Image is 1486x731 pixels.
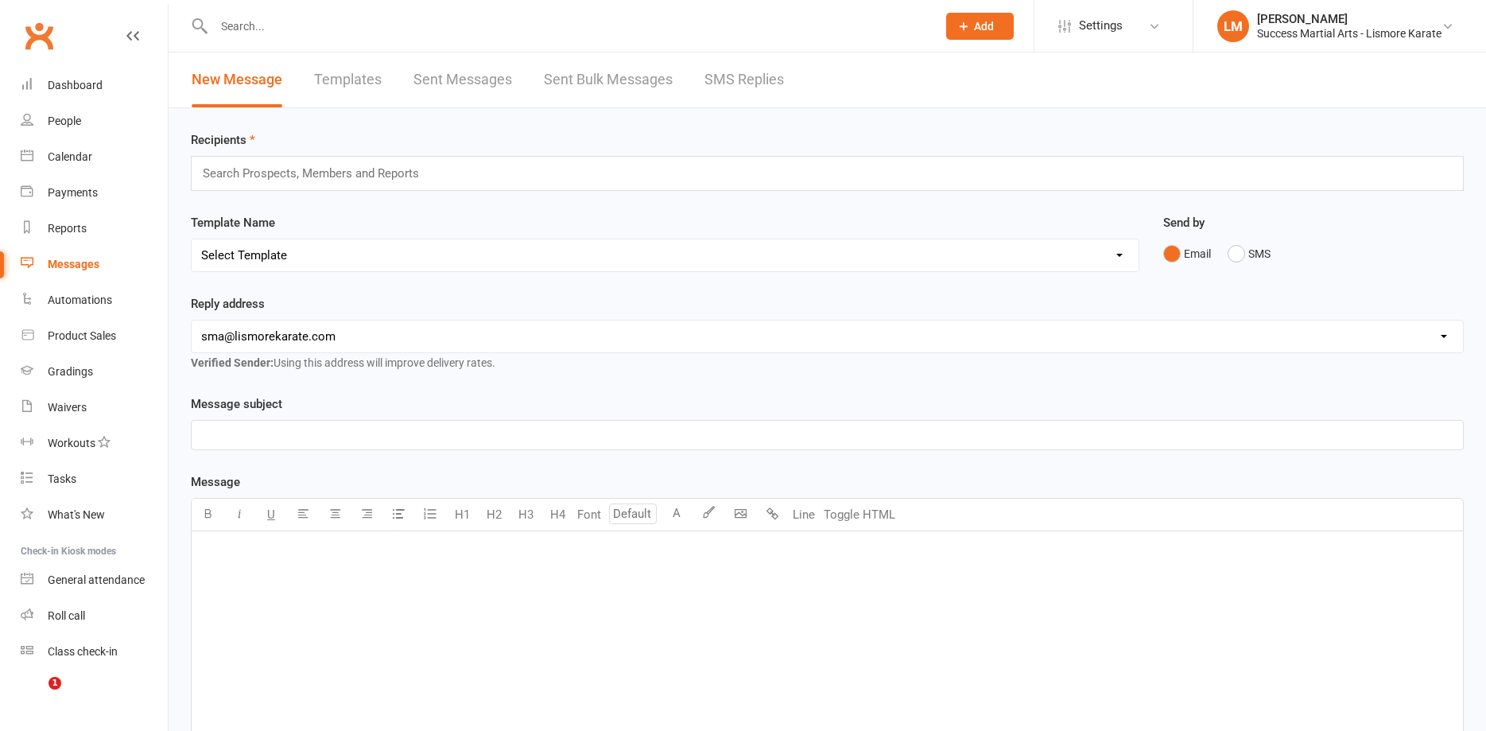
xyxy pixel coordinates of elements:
[946,13,1014,40] button: Add
[541,499,573,531] button: H4
[48,401,87,414] div: Waivers
[478,499,510,531] button: H2
[21,282,168,318] a: Automations
[1217,10,1249,42] div: LM
[191,356,274,369] strong: Verified Sender:
[21,354,168,390] a: Gradings
[21,562,168,598] a: General attendance kiosk mode
[788,499,820,531] button: Line
[19,16,59,56] a: Clubworx
[314,52,382,107] a: Templates
[48,508,105,521] div: What's New
[21,634,168,670] a: Class kiosk mode
[48,437,95,449] div: Workouts
[48,258,99,270] div: Messages
[48,329,116,342] div: Product Sales
[1257,26,1441,41] div: Success Martial Arts - Lismore Karate
[1228,239,1271,269] button: SMS
[191,472,240,492] label: Message
[21,68,168,103] a: Dashboard
[48,677,61,690] span: 1
[48,186,98,199] div: Payments
[48,294,112,306] div: Automations
[21,426,168,461] a: Workouts
[48,79,103,91] div: Dashboard
[573,499,605,531] button: Font
[974,20,994,33] span: Add
[191,130,255,150] label: Recipients
[48,365,93,378] div: Gradings
[704,52,784,107] a: SMS Replies
[21,175,168,211] a: Payments
[48,222,87,235] div: Reports
[1163,213,1205,232] label: Send by
[820,499,899,531] button: Toggle HTML
[1079,8,1123,44] span: Settings
[191,356,495,369] span: Using this address will improve delivery rates.
[413,52,512,107] a: Sent Messages
[209,15,925,37] input: Search...
[48,472,76,485] div: Tasks
[510,499,541,531] button: H3
[48,150,92,163] div: Calendar
[544,52,673,107] a: Sent Bulk Messages
[191,294,265,313] label: Reply address
[1257,12,1441,26] div: [PERSON_NAME]
[191,213,275,232] label: Template Name
[48,574,145,586] div: General attendance
[48,609,85,622] div: Roll call
[21,103,168,139] a: People
[609,504,657,524] input: Default
[21,461,168,497] a: Tasks
[21,139,168,175] a: Calendar
[21,497,168,533] a: What's New
[192,52,282,107] a: New Message
[48,645,118,658] div: Class check-in
[21,211,168,247] a: Reports
[1163,239,1211,269] button: Email
[16,677,54,715] iframe: Intercom live chat
[191,395,282,414] label: Message subject
[255,499,287,531] button: U
[21,598,168,634] a: Roll call
[21,318,168,354] a: Product Sales
[267,507,275,522] span: U
[48,115,81,127] div: People
[201,163,434,184] input: Search Prospects, Members and Reports
[21,247,168,282] a: Messages
[661,499,693,531] button: A
[21,390,168,426] a: Waivers
[446,499,478,531] button: H1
